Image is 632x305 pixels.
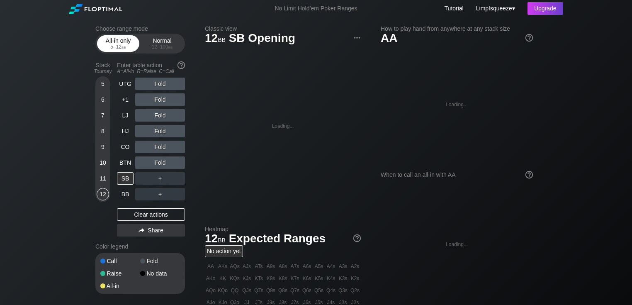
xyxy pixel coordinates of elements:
[205,285,216,296] div: AQo
[313,261,325,272] div: A5s
[95,240,185,253] div: Color legend
[97,125,109,137] div: 8
[381,25,533,32] h2: How to play hand from anywhere at any stack size
[241,285,253,296] div: QJs
[525,33,534,42] img: help.32db89a4.svg
[277,285,289,296] div: Q8s
[229,285,241,296] div: QQ
[135,172,185,185] div: ＋
[97,188,109,200] div: 12
[349,261,361,272] div: A2s
[445,5,464,12] a: Tutorial
[301,285,313,296] div: Q6s
[289,261,301,272] div: A7s
[476,5,512,12] span: LimpIsqueeze
[525,170,534,179] img: help.32db89a4.svg
[352,234,362,243] img: help.32db89a4.svg
[265,273,277,284] div: K9s
[352,33,362,42] img: ellipsis.fd386fe8.svg
[381,171,533,178] div: When to call an all-in with AA
[99,36,137,51] div: All-in only
[277,273,289,284] div: K8s
[135,141,185,153] div: Fold
[135,109,185,122] div: Fold
[117,156,134,169] div: BTN
[253,273,265,284] div: KTs
[218,235,226,244] span: bb
[97,141,109,153] div: 9
[325,261,337,272] div: A4s
[253,285,265,296] div: QTs
[100,283,140,289] div: All-in
[117,188,134,200] div: BB
[101,44,136,50] div: 5 – 12
[446,242,468,247] div: Loading...
[527,2,563,15] div: Upgrade
[325,285,337,296] div: Q4s
[135,188,185,200] div: ＋
[117,125,134,137] div: HJ
[205,226,361,232] h2: Heatmap
[97,78,109,90] div: 5
[100,271,140,276] div: Raise
[301,273,313,284] div: K6s
[122,44,126,50] span: bb
[97,156,109,169] div: 10
[474,4,516,13] div: ▾
[117,78,134,90] div: UTG
[204,232,227,246] span: 12
[217,285,228,296] div: KQo
[145,44,180,50] div: 12 – 100
[277,261,289,272] div: A8s
[349,285,361,296] div: Q2s
[140,258,180,264] div: Fold
[205,245,243,257] div: No action yet
[349,273,361,284] div: K2s
[289,273,301,284] div: K7s
[168,44,173,50] span: bb
[117,68,185,74] div: A=All-in R=Raise C=Call
[117,208,185,221] div: Clear actions
[301,261,313,272] div: A6s
[446,102,468,107] div: Loading...
[241,261,253,272] div: AJs
[117,172,134,185] div: SB
[217,273,228,284] div: KK
[313,273,325,284] div: K5s
[97,172,109,185] div: 11
[177,61,186,70] img: help.32db89a4.svg
[95,25,185,32] h2: Choose range mode
[69,4,122,14] img: Floptimal logo
[337,261,349,272] div: A3s
[117,224,185,237] div: Share
[117,141,134,153] div: CO
[117,109,134,122] div: LJ
[205,261,216,272] div: AA
[117,59,185,78] div: Enter table action
[117,93,134,106] div: +1
[135,125,185,137] div: Fold
[205,25,361,32] h2: Classic view
[135,93,185,106] div: Fold
[253,261,265,272] div: ATs
[205,232,361,245] h1: Expected Ranges
[97,109,109,122] div: 7
[205,273,216,284] div: AKo
[229,273,241,284] div: KQs
[381,32,397,44] span: AA
[204,32,227,46] span: 12
[140,271,180,276] div: No data
[135,156,185,169] div: Fold
[92,68,114,74] div: Tourney
[218,34,226,44] span: bb
[265,261,277,272] div: A9s
[262,5,369,14] div: No Limit Hold’em Poker Ranges
[100,258,140,264] div: Call
[229,261,241,272] div: AQs
[135,78,185,90] div: Fold
[241,273,253,284] div: KJs
[313,285,325,296] div: Q5s
[289,285,301,296] div: Q7s
[337,285,349,296] div: Q3s
[217,261,228,272] div: AKs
